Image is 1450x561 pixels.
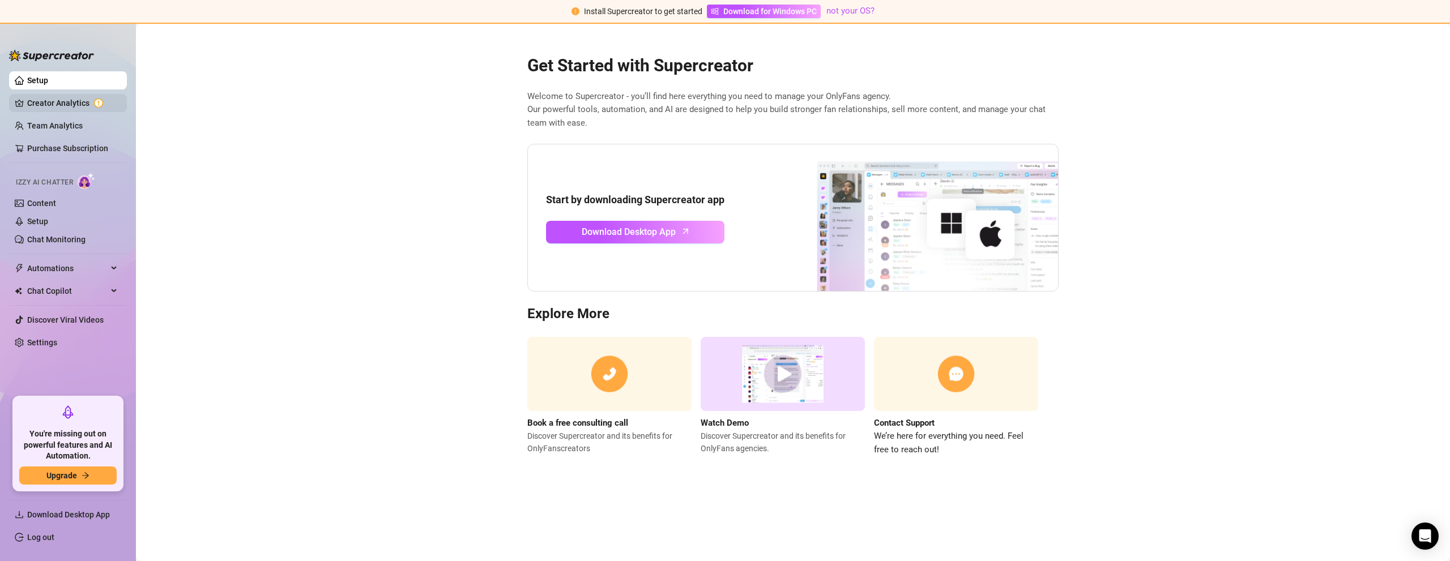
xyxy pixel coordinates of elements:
span: Chat Copilot [27,282,108,300]
a: Download Desktop Apparrow-up [546,221,724,243]
a: Purchase Subscription [27,139,118,157]
strong: Contact Support [874,418,935,428]
span: Download Desktop App [27,510,110,519]
span: arrow-right [82,472,89,479]
a: Discover Viral Videos [27,315,104,324]
img: consulting call [527,337,692,411]
strong: Book a free consulting call [527,418,628,428]
strong: Start by downloading Supercreator app [546,194,724,205]
div: Open Intercom Messenger [1411,523,1439,550]
h3: Explore More [527,305,1059,323]
span: Welcome to Supercreator - you’ll find here everything you need to manage your OnlyFans agency. Ou... [527,90,1059,130]
a: Creator Analytics exclamation-circle [27,94,118,112]
span: rocket [61,405,75,419]
a: Chat Monitoring [27,235,86,244]
span: We’re here for everything you need. Feel free to reach out! [874,430,1038,456]
span: Discover Supercreator and its benefits for OnlyFans creators [527,430,692,455]
a: Setup [27,217,48,226]
span: Discover Supercreator and its benefits for OnlyFans agencies. [701,430,865,455]
span: Izzy AI Chatter [16,177,73,188]
img: AI Chatter [78,173,95,189]
img: Chat Copilot [15,287,22,295]
a: Book a free consulting callDiscover Supercreator and its benefits for OnlyFanscreators [527,337,692,456]
a: not your OS? [826,6,875,16]
a: Content [27,199,56,208]
button: Upgradearrow-right [19,466,117,485]
span: Automations [27,259,108,277]
span: thunderbolt [15,264,24,273]
span: download [15,510,24,519]
img: supercreator demo [701,337,865,411]
span: Install Supercreator to get started [584,7,702,16]
strong: Watch Demo [701,418,749,428]
a: Setup [27,76,48,85]
a: Log out [27,533,54,542]
img: logo-BBDzfeDw.svg [9,50,94,61]
img: contact support [874,337,1038,411]
span: Upgrade [46,471,77,480]
a: Team Analytics [27,121,83,130]
img: download app [775,144,1058,292]
span: Download for Windows PC [723,5,817,18]
a: Download for Windows PC [707,5,821,18]
span: exclamation-circle [572,7,579,15]
a: Watch DemoDiscover Supercreator and its benefits for OnlyFans agencies. [701,337,865,456]
span: arrow-up [679,225,692,238]
span: You're missing out on powerful features and AI Automation. [19,429,117,462]
span: windows [711,7,719,15]
span: Download Desktop App [582,225,676,239]
a: Settings [27,338,57,347]
h2: Get Started with Supercreator [527,55,1059,76]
